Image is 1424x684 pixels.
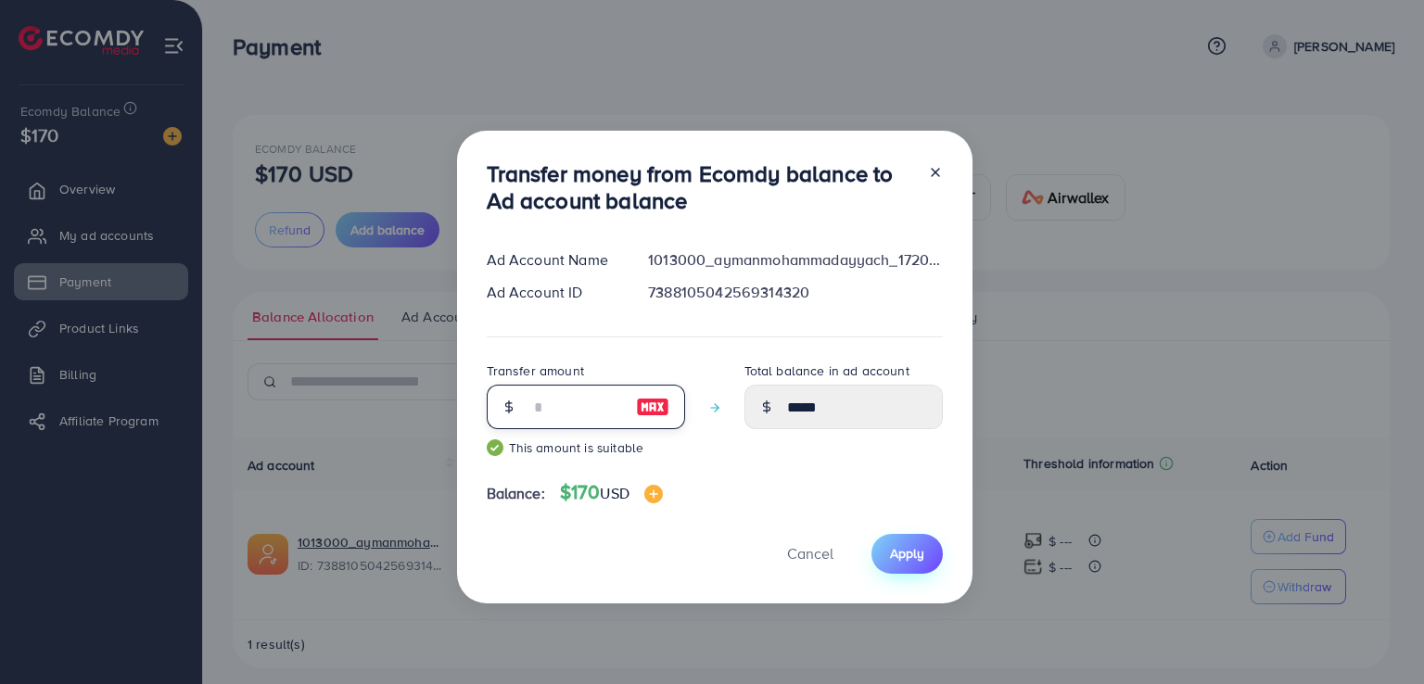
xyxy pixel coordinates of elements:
[644,485,663,503] img: image
[633,282,957,303] div: 7388105042569314320
[560,481,663,504] h4: $170
[487,160,913,214] h3: Transfer money from Ecomdy balance to Ad account balance
[600,483,629,503] span: USD
[787,543,833,564] span: Cancel
[1345,601,1410,670] iframe: Chat
[636,396,669,418] img: image
[487,439,503,456] img: guide
[633,249,957,271] div: 1013000_aymanmohammadayyach_1720177274843
[890,544,924,563] span: Apply
[472,282,634,303] div: Ad Account ID
[764,534,857,574] button: Cancel
[472,249,634,271] div: Ad Account Name
[871,534,943,574] button: Apply
[487,438,685,457] small: This amount is suitable
[487,483,545,504] span: Balance:
[487,361,584,380] label: Transfer amount
[744,361,909,380] label: Total balance in ad account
